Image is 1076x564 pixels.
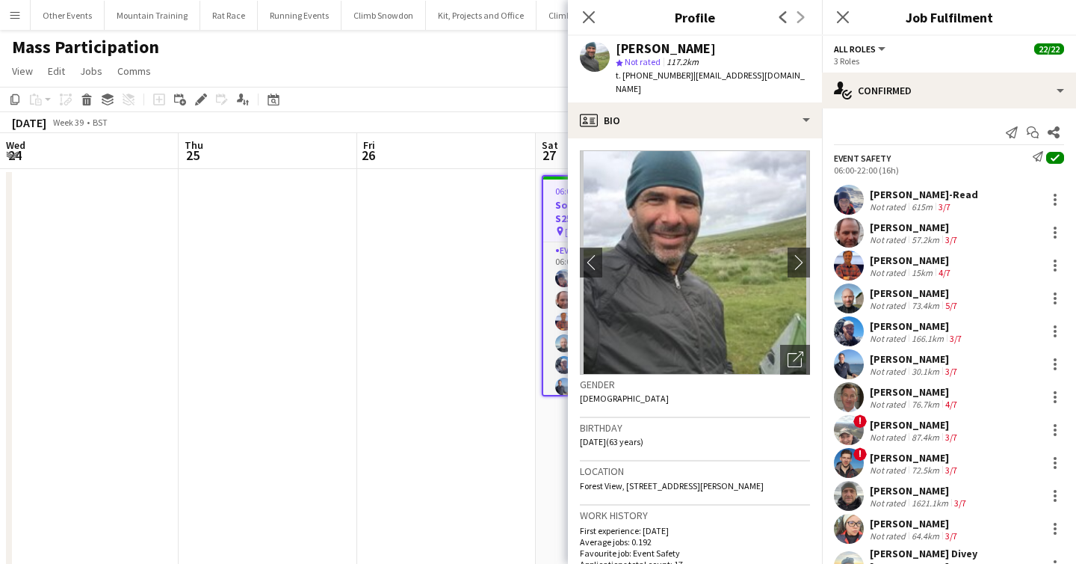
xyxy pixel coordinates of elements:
[543,198,708,225] h3: South Coast Mighty Hike - S25Q2TS-9780
[539,147,558,164] span: 27
[870,352,960,366] div: [PERSON_NAME]
[870,418,960,432] div: [PERSON_NAME]
[580,436,643,447] span: [DATE] (63 years)
[49,117,87,128] span: Week 39
[834,55,1064,67] div: 3 Roles
[945,399,957,410] app-skills-label: 4/7
[870,517,960,530] div: [PERSON_NAME]
[870,484,969,497] div: [PERSON_NAME]
[870,267,909,278] div: Not rated
[625,56,661,67] span: Not rated
[853,447,867,461] span: !
[909,300,942,311] div: 73.4km
[12,36,159,58] h1: Mass Participation
[182,147,203,164] span: 25
[945,465,957,476] app-skills-label: 3/7
[909,366,942,377] div: 30.1km
[31,1,105,30] button: Other Events
[870,201,909,212] div: Not rated
[822,73,1076,108] div: Confirmed
[909,432,942,443] div: 87.4km
[909,465,942,476] div: 72.5km
[950,333,962,344] app-skills-label: 3/7
[870,399,909,410] div: Not rated
[945,300,957,311] app-skills-label: 5/7
[12,64,33,78] span: View
[870,451,960,465] div: [PERSON_NAME]
[111,61,157,81] a: Comms
[12,115,46,130] div: [DATE]
[580,393,669,404] span: [DEMOGRAPHIC_DATA]
[870,465,909,476] div: Not rated
[909,399,942,410] div: 76.7km
[258,1,341,30] button: Running Events
[93,117,108,128] div: BST
[580,536,810,548] p: Average jobs: 0.192
[909,530,942,542] div: 64.4km
[870,432,909,443] div: Not rated
[909,333,947,344] div: 166.1km
[1034,43,1064,55] span: 22/22
[4,147,25,164] span: 24
[870,188,978,201] div: [PERSON_NAME]-Read
[939,201,950,212] app-skills-label: 3/7
[200,1,258,30] button: Rat Race
[870,221,960,234] div: [PERSON_NAME]
[822,7,1076,27] h3: Job Fulfilment
[909,267,936,278] div: 15km
[834,165,1064,176] div: 06:00-22:00 (16h)
[664,56,702,67] span: 117.2km
[341,1,426,30] button: Climb Snowdon
[568,102,822,138] div: Bio
[939,267,950,278] app-skills-label: 4/7
[105,1,200,30] button: Mountain Training
[80,64,102,78] span: Jobs
[363,138,375,152] span: Fri
[870,497,909,509] div: Not rated
[945,366,957,377] app-skills-label: 3/7
[542,138,558,152] span: Sat
[616,70,693,81] span: t. [PHONE_NUMBER]
[42,61,71,81] a: Edit
[361,147,375,164] span: 26
[580,548,810,559] p: Favourite job: Event Safety
[870,319,965,333] div: [PERSON_NAME]
[909,234,942,245] div: 57.2km
[834,43,888,55] button: All roles
[870,530,909,542] div: Not rated
[834,43,876,55] span: All roles
[568,7,822,27] h3: Profile
[185,138,203,152] span: Thu
[580,378,810,391] h3: Gender
[48,64,65,78] span: Edit
[6,61,39,81] a: View
[117,64,151,78] span: Comms
[616,70,805,94] span: | [EMAIL_ADDRESS][DOMAIN_NAME]
[565,226,647,237] span: [GEOGRAPHIC_DATA]
[616,42,716,55] div: [PERSON_NAME]
[580,509,810,522] h3: Work history
[954,497,966,509] app-skills-label: 3/7
[870,333,909,344] div: Not rated
[870,300,909,311] div: Not rated
[834,153,891,164] div: Event Safety
[853,414,867,428] span: !
[870,254,953,267] div: [PERSON_NAME]
[74,61,108,81] a: Jobs
[870,234,909,245] div: Not rated
[580,480,764,491] span: Forest View, [STREET_ADDRESS][PERSON_NAME]
[945,234,957,245] app-skills-label: 3/7
[945,530,957,542] app-skills-label: 3/7
[909,201,936,212] div: 615m
[870,366,909,377] div: Not rated
[426,1,537,30] button: Kit, Projects and Office
[780,345,810,375] div: Open photos pop-in
[542,175,709,396] app-job-card: 06:00-22:00 (16h)22/22South Coast Mighty Hike - S25Q2TS-9780 [GEOGRAPHIC_DATA]3 RolesEvent Safety...
[580,465,810,478] h3: Location
[580,150,810,375] img: Crew avatar or photo
[870,286,960,300] div: [PERSON_NAME]
[580,525,810,536] p: First experience: [DATE]
[909,497,951,509] div: 1621.1km
[580,421,810,435] h3: Birthday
